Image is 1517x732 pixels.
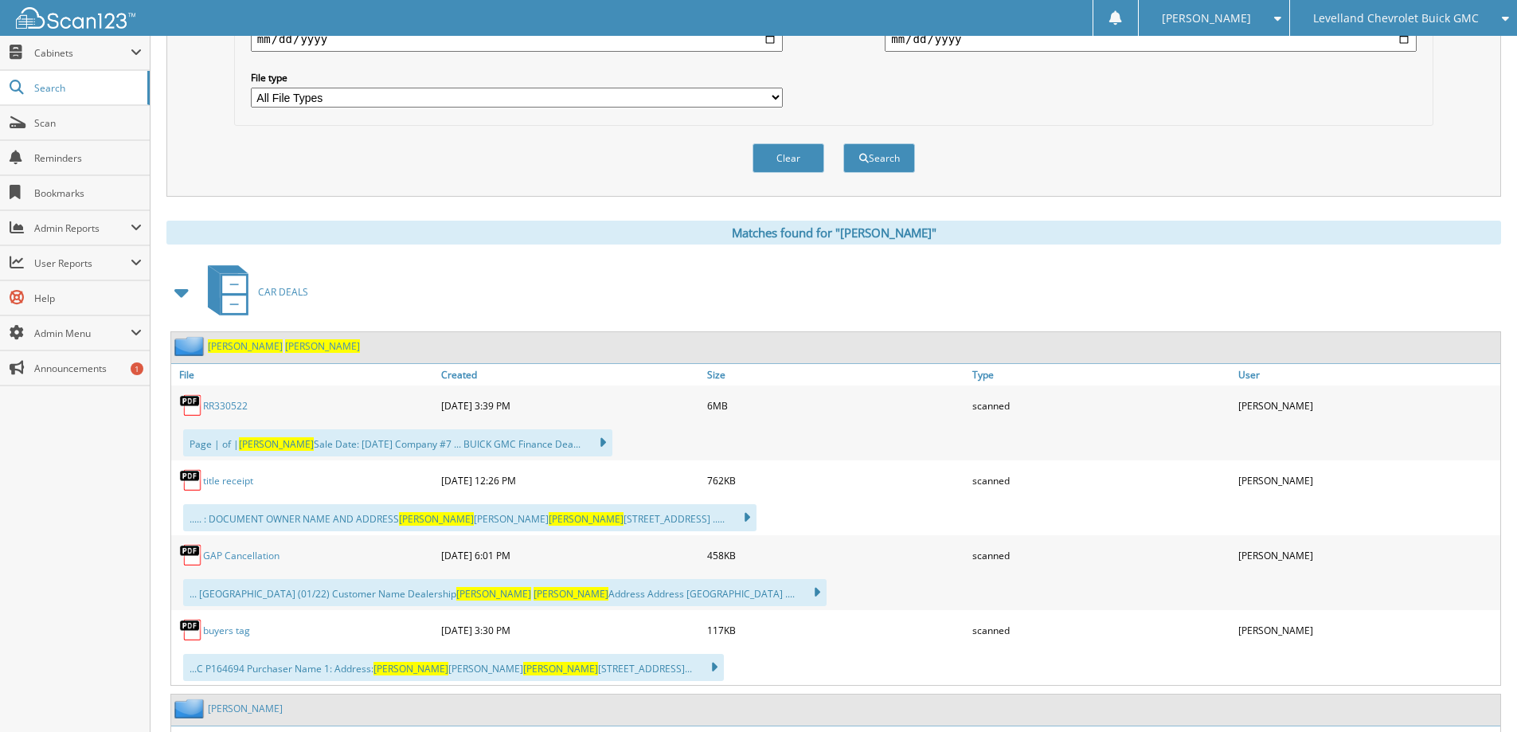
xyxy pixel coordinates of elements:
[179,393,203,417] img: PDF.png
[34,46,131,60] span: Cabinets
[703,364,969,386] a: Size
[183,429,612,456] div: Page | of | Sale Date: [DATE] Company #7 ... BUICK GMC Finance Dea...
[34,327,131,340] span: Admin Menu
[171,364,437,386] a: File
[34,292,142,305] span: Help
[166,221,1501,245] div: Matches found for "[PERSON_NAME]"
[703,614,969,646] div: 117KB
[885,26,1417,52] input: end
[703,389,969,421] div: 6MB
[183,654,724,681] div: ...C P164694 Purchaser Name 1: Address: [PERSON_NAME] [STREET_ADDRESS]...
[753,143,824,173] button: Clear
[174,336,208,356] img: folder2.png
[437,364,703,386] a: Created
[1437,656,1517,732] iframe: Chat Widget
[203,399,248,413] a: RR330522
[437,539,703,571] div: [DATE] 6:01 PM
[203,624,250,637] a: buyers tag
[34,256,131,270] span: User Reports
[549,512,624,526] span: [PERSON_NAME]
[258,285,308,299] span: CAR DEALS
[34,186,142,200] span: Bookmarks
[251,26,783,52] input: start
[208,339,360,353] a: [PERSON_NAME] [PERSON_NAME]
[34,151,142,165] span: Reminders
[843,143,915,173] button: Search
[239,437,314,451] span: [PERSON_NAME]
[968,539,1234,571] div: scanned
[703,464,969,496] div: 762KB
[208,702,283,715] a: [PERSON_NAME]
[534,587,608,601] span: [PERSON_NAME]
[179,618,203,642] img: PDF.png
[34,81,139,95] span: Search
[437,389,703,421] div: [DATE] 3:39 PM
[203,549,280,562] a: GAP Cancellation
[179,543,203,567] img: PDF.png
[251,71,783,84] label: File type
[183,579,827,606] div: ... [GEOGRAPHIC_DATA] (01/22) Customer Name Dealership Address Address [GEOGRAPHIC_DATA] ....
[437,614,703,646] div: [DATE] 3:30 PM
[34,221,131,235] span: Admin Reports
[198,260,308,323] a: CAR DEALS
[373,662,448,675] span: [PERSON_NAME]
[968,389,1234,421] div: scanned
[1313,14,1479,23] span: Levelland Chevrolet Buick GMC
[1162,14,1251,23] span: [PERSON_NAME]
[1234,539,1500,571] div: [PERSON_NAME]
[968,364,1234,386] a: Type
[1234,364,1500,386] a: User
[437,464,703,496] div: [DATE] 12:26 PM
[968,464,1234,496] div: scanned
[399,512,474,526] span: [PERSON_NAME]
[179,468,203,492] img: PDF.png
[285,339,360,353] span: [PERSON_NAME]
[523,662,598,675] span: [PERSON_NAME]
[456,587,531,601] span: [PERSON_NAME]
[208,339,283,353] span: [PERSON_NAME]
[1234,614,1500,646] div: [PERSON_NAME]
[34,116,142,130] span: Scan
[1234,389,1500,421] div: [PERSON_NAME]
[1234,464,1500,496] div: [PERSON_NAME]
[174,699,208,718] img: folder2.png
[183,504,757,531] div: ..... : DOCUMENT OWNER NAME AND ADDRESS [PERSON_NAME] [STREET_ADDRESS] .....
[34,362,142,375] span: Announcements
[16,7,135,29] img: scan123-logo-white.svg
[968,614,1234,646] div: scanned
[203,474,253,487] a: title receipt
[703,539,969,571] div: 458KB
[131,362,143,375] div: 1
